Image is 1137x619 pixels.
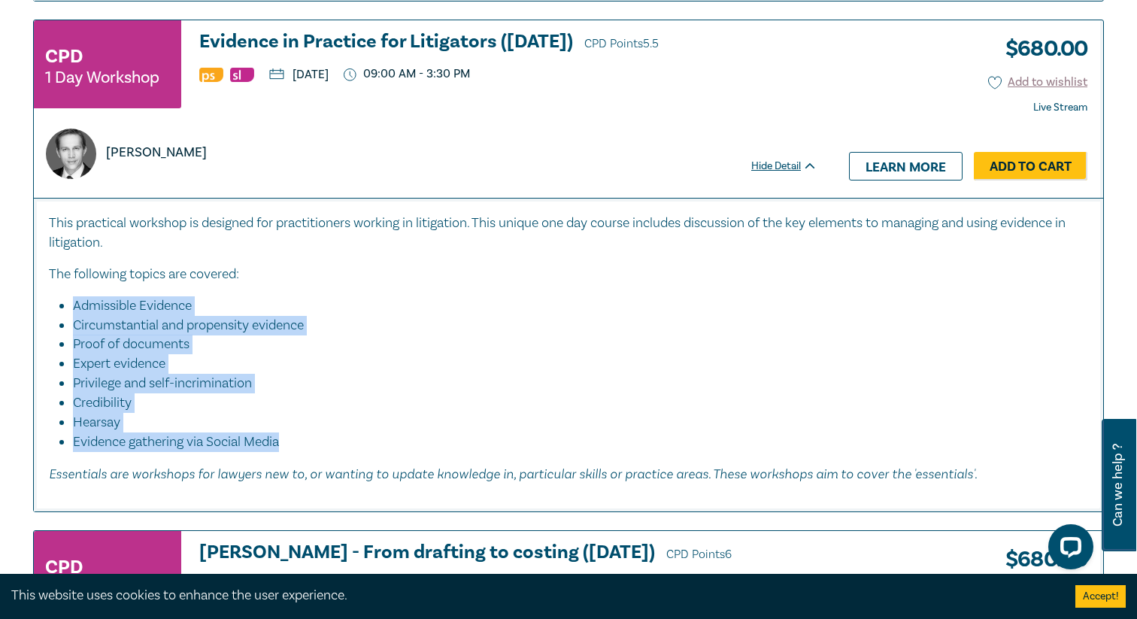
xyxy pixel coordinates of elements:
button: Accept cookies [1075,585,1126,608]
button: Add to wishlist [988,74,1088,91]
li: Hearsay [73,413,1073,432]
p: This practical workshop is designed for practitioners working in litigation. This unique one day ... [49,214,1088,253]
h3: $ 680.00 [994,542,1087,577]
p: [DATE] [269,68,329,80]
img: https://s3.ap-southeast-2.amazonaws.com/leo-cussen-store-production-content/Contacts/Brad%20Wrigh... [46,129,96,179]
li: Evidence gathering via Social Media [73,432,1088,452]
a: Evidence in Practice for Litigators ([DATE]) CPD Points5.5 [199,32,817,54]
h3: [PERSON_NAME] - From drafting to costing ([DATE]) [199,542,817,565]
li: Circumstantial and propensity evidence [73,316,1073,335]
li: Expert evidence [73,354,1073,374]
img: Professional Skills [199,68,223,82]
span: Can we help ? [1111,428,1125,542]
div: Hide Detail [751,159,834,174]
h3: CPD [45,554,83,581]
strong: Live Stream [1033,101,1087,114]
iframe: LiveChat chat widget [1036,518,1099,581]
small: 1 Day Workshop [45,70,159,85]
p: 09:00 AM - 3:30 PM [344,67,470,81]
li: Admissible Evidence [73,296,1073,316]
div: This website uses cookies to enhance the user experience. [11,586,1053,605]
a: Add to Cart [974,152,1087,181]
p: The following topics are covered: [49,265,1088,284]
span: CPD Points 6 [666,547,732,562]
a: [PERSON_NAME] - From drafting to costing ([DATE]) CPD Points6 [199,542,817,565]
h3: $ 680.00 [994,32,1087,66]
em: Essentials are workshops for lawyers new to, or wanting to update knowledge in, particular skills... [49,466,978,481]
li: Credibility [73,393,1073,413]
h3: Evidence in Practice for Litigators ([DATE]) [199,32,817,54]
span: CPD Points 5.5 [584,36,659,51]
img: Substantive Law [230,68,254,82]
li: Proof of documents [73,335,1073,354]
li: Privilege and self-incrimination [73,374,1073,393]
p: [PERSON_NAME] [106,143,207,162]
a: Learn more [849,152,963,181]
h3: CPD [45,43,83,70]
